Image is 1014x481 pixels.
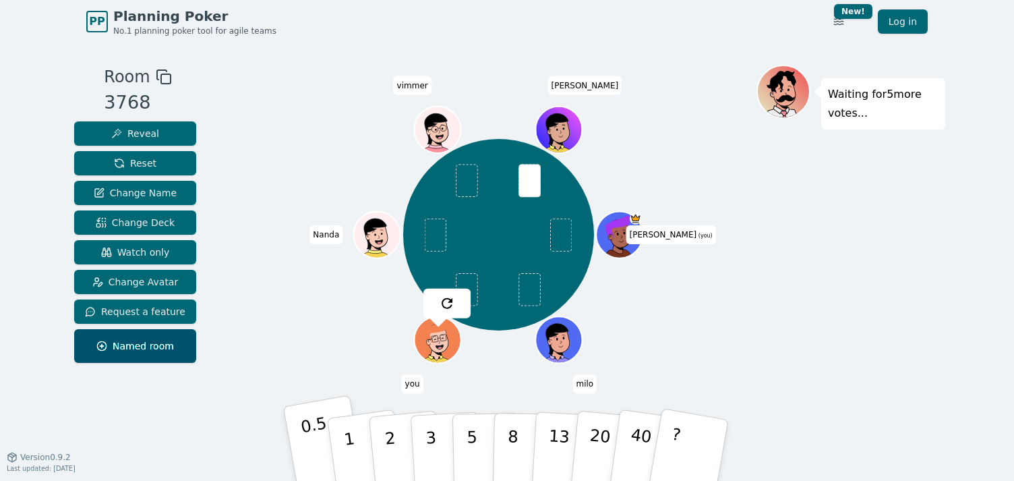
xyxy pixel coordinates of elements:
span: Change Name [94,186,177,200]
span: Planning Poker [113,7,276,26]
span: No.1 planning poker tool for agile teams [113,26,276,36]
a: Log in [878,9,928,34]
span: Click to change your name [626,225,716,244]
span: (you) [696,233,713,239]
span: Click to change your name [394,76,431,95]
button: Watch only [74,240,196,264]
span: Named room [96,339,174,353]
button: Reveal [74,121,196,146]
span: Click to change your name [572,375,597,394]
button: Named room [74,329,196,363]
button: Change Avatar [74,270,196,294]
p: Waiting for 5 more votes... [828,85,938,123]
button: Change Name [74,181,196,205]
span: Last updated: [DATE] [7,465,76,472]
span: Click to change your name [547,76,622,95]
button: Request a feature [74,300,196,324]
button: Reset [74,151,196,175]
span: bartholomew is the host [630,213,641,225]
span: Room [104,65,150,89]
span: Reveal [111,127,159,140]
span: Click to change your name [402,375,423,394]
span: Request a feature [85,305,185,318]
button: Version0.9.2 [7,452,71,463]
span: Change Deck [96,216,175,229]
span: Version 0.9.2 [20,452,71,463]
span: Change Avatar [92,275,179,289]
button: Click to change your avatar [598,213,642,257]
div: New! [834,4,872,19]
span: Watch only [101,246,170,259]
button: Change Deck [74,210,196,235]
img: reset [440,295,456,312]
span: Reset [114,157,156,170]
span: PP [89,13,105,30]
button: New! [827,9,851,34]
span: Click to change your name [309,225,342,244]
a: PPPlanning PokerNo.1 planning poker tool for agile teams [86,7,276,36]
div: 3768 [104,89,171,117]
